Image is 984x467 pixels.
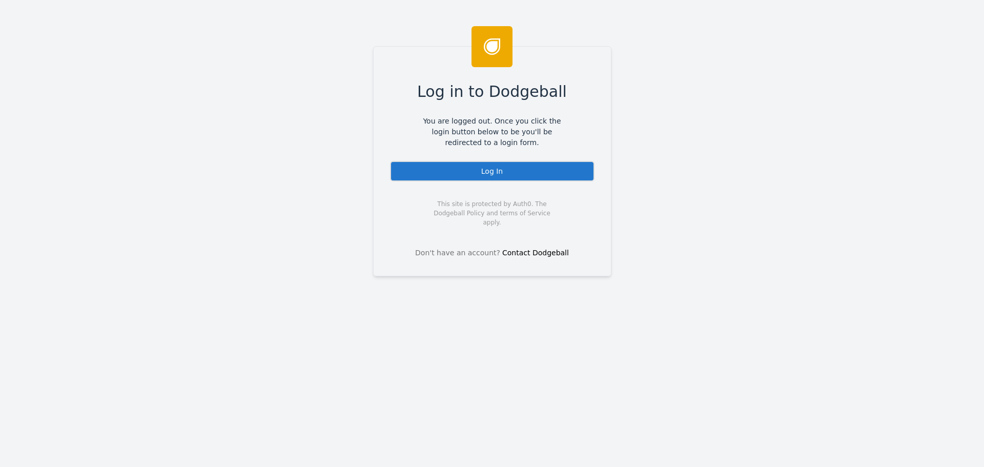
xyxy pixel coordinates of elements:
a: Contact Dodgeball [502,249,569,257]
span: You are logged out. Once you click the login button below to be you'll be redirected to a login f... [416,116,569,148]
div: Log In [390,161,594,181]
span: Log in to Dodgeball [417,80,567,103]
span: This site is protected by Auth0. The Dodgeball Policy and terms of Service apply. [425,199,560,227]
span: Don't have an account? [415,248,500,258]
